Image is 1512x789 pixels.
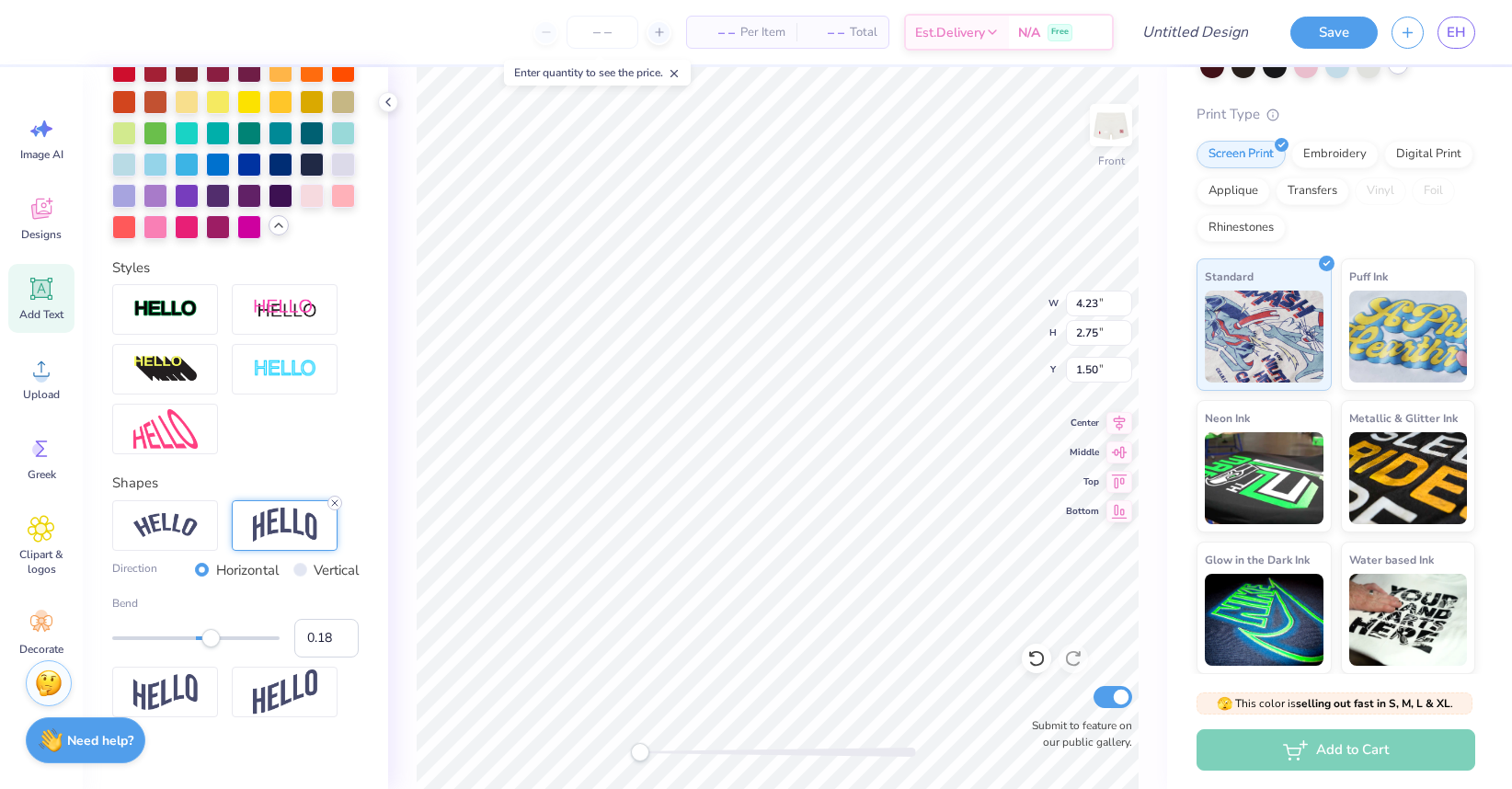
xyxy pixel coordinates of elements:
[253,669,317,715] img: Rise
[112,257,150,279] label: Styles
[112,473,158,494] label: Shapes
[1197,177,1270,205] div: Applique
[1197,214,1286,242] div: Rhinestones
[133,674,198,710] img: Flag
[19,307,63,322] span: Add Text
[1197,141,1286,168] div: Screen Print
[1205,267,1254,286] span: Standard
[1022,717,1132,750] label: Submit to feature on our public gallery.
[314,560,359,581] label: Vertical
[133,299,198,320] img: Stroke
[67,732,133,749] strong: Need help?
[1355,177,1406,205] div: Vinyl
[1349,550,1434,569] span: Water based Ink
[1066,475,1099,489] span: Top
[21,227,62,242] span: Designs
[1276,177,1349,205] div: Transfers
[1349,432,1468,524] img: Metallic & Glitter Ink
[216,560,279,581] label: Horizontal
[631,743,649,761] div: Accessibility label
[133,409,198,449] img: Free Distort
[1128,14,1263,51] input: Untitled Design
[23,387,60,402] span: Upload
[1098,153,1125,169] div: Front
[915,23,985,42] span: Est. Delivery
[1438,17,1475,49] a: EH
[1205,574,1323,666] img: Glow in the Dark Ink
[1412,177,1455,205] div: Foil
[28,467,56,482] span: Greek
[850,23,877,42] span: Total
[1205,550,1310,569] span: Glow in the Dark Ink
[1217,695,1453,712] span: This color is .
[1093,107,1129,143] img: Front
[1291,141,1379,168] div: Embroidery
[1296,696,1450,711] strong: selling out fast in S, M, L & XL
[11,547,72,577] span: Clipart & logos
[1349,291,1468,383] img: Puff Ink
[112,595,359,612] label: Bend
[1051,26,1069,39] span: Free
[504,60,691,86] div: Enter quantity to see the price.
[1197,104,1475,125] div: Print Type
[808,23,844,42] span: – –
[1217,695,1232,713] span: 🫣
[201,629,220,647] div: Accessibility label
[1349,267,1388,286] span: Puff Ink
[253,359,317,380] img: Negative Space
[1066,504,1099,519] span: Bottom
[253,508,317,543] img: Arch
[1447,22,1466,43] span: EH
[567,16,638,49] input: – –
[1349,574,1468,666] img: Water based Ink
[1290,17,1378,49] button: Save
[20,147,63,162] span: Image AI
[698,23,735,42] span: – –
[740,23,785,42] span: Per Item
[253,298,317,321] img: Shadow
[133,355,198,384] img: 3D Illusion
[133,513,198,538] img: Arc
[19,642,63,657] span: Decorate
[1205,432,1323,524] img: Neon Ink
[1018,23,1040,42] span: N/A
[1066,445,1099,460] span: Middle
[112,560,157,581] label: Direction
[1205,408,1250,428] span: Neon Ink
[1384,141,1473,168] div: Digital Print
[1205,291,1323,383] img: Standard
[1349,408,1458,428] span: Metallic & Glitter Ink
[1066,416,1099,430] span: Center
